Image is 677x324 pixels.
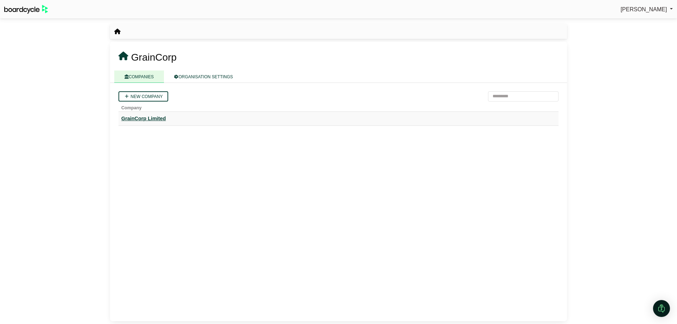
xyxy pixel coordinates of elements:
[114,71,164,83] a: COMPANIES
[121,115,556,123] a: GrainCorp Limited
[118,91,168,102] a: New company
[621,5,673,14] a: [PERSON_NAME]
[118,102,559,112] th: Company
[164,71,243,83] a: ORGANISATION SETTINGS
[114,27,121,36] nav: breadcrumb
[4,5,48,14] img: BoardcycleBlackGreen-aaafeed430059cb809a45853b8cf6d952af9d84e6e89e1f1685b34bfd5cb7d64.svg
[131,52,177,63] span: GrainCorp
[653,300,670,317] div: Open Intercom Messenger
[621,6,667,12] span: [PERSON_NAME]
